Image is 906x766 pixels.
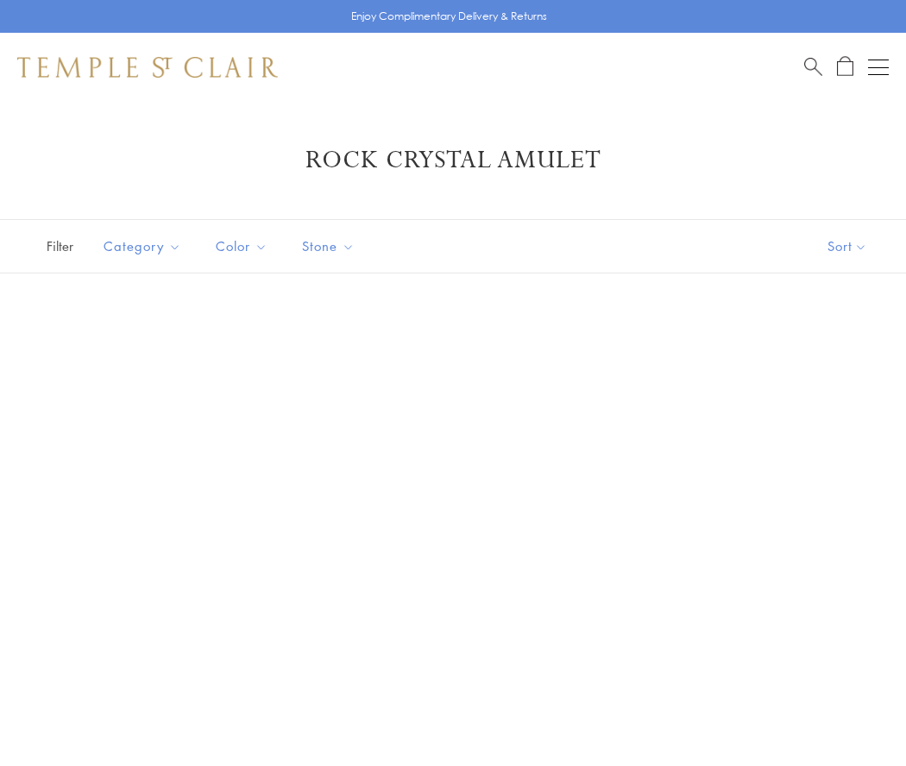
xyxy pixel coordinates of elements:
[43,145,863,176] h1: Rock Crystal Amulet
[95,235,194,257] span: Category
[203,227,280,266] button: Color
[868,57,889,78] button: Open navigation
[804,56,822,78] a: Search
[293,235,368,257] span: Stone
[17,57,278,78] img: Temple St. Clair
[789,220,906,273] button: Show sort by
[91,227,194,266] button: Category
[207,235,280,257] span: Color
[289,227,368,266] button: Stone
[351,8,547,25] p: Enjoy Complimentary Delivery & Returns
[837,56,853,78] a: Open Shopping Bag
